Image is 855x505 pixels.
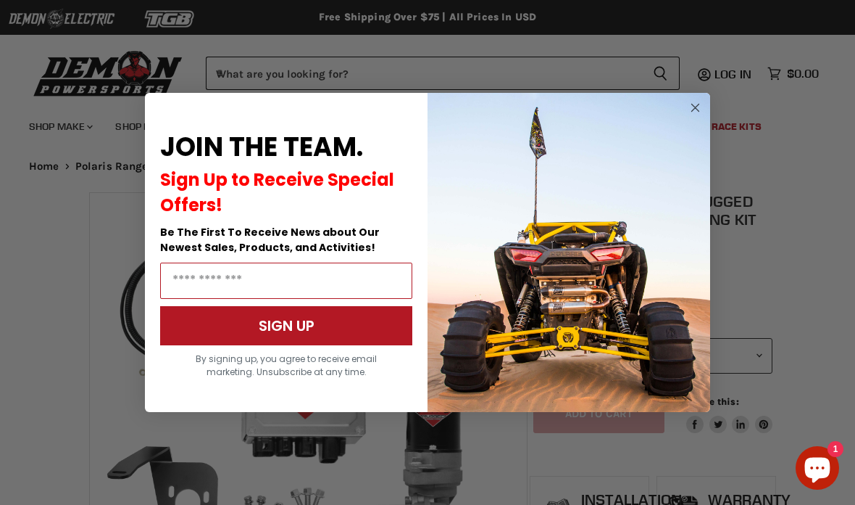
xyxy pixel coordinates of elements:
[160,128,363,165] span: JOIN THE TEAM.
[160,225,380,255] span: Be The First To Receive News about Our Newest Sales, Products, and Activities!
[160,263,412,299] input: Email Address
[196,353,377,378] span: By signing up, you agree to receive email marketing. Unsubscribe at any time.
[160,306,412,345] button: SIGN UP
[427,93,710,412] img: a9095488-b6e7-41ba-879d-588abfab540b.jpeg
[160,168,394,217] span: Sign Up to Receive Special Offers!
[791,446,843,493] inbox-online-store-chat: Shopify online store chat
[686,99,704,117] button: Close dialog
